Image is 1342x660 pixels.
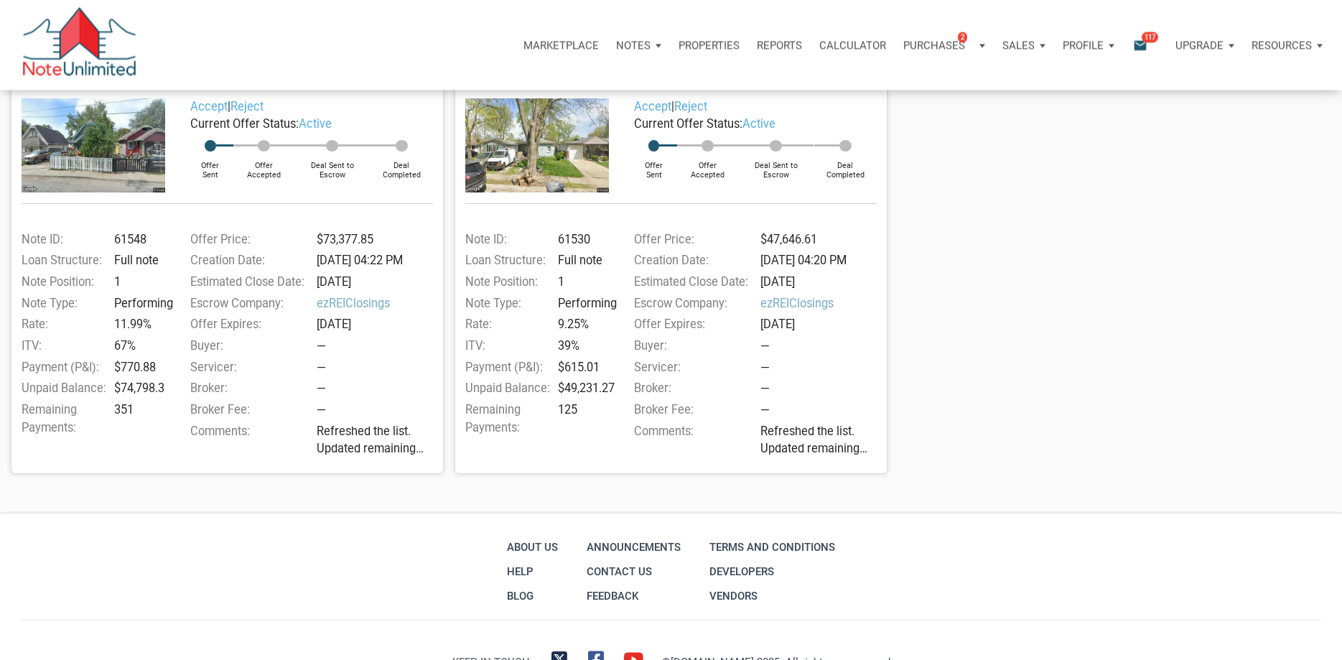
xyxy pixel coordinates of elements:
[187,152,233,180] div: Offer Sent
[627,231,755,249] div: Offer Price:
[190,100,264,113] span: |
[755,274,884,292] div: [DATE]
[183,231,312,249] div: Offer Price:
[1063,39,1104,52] p: Profile
[583,559,684,584] a: Contact Us
[1002,39,1035,52] p: Sales
[14,231,109,249] div: Note ID:
[503,535,562,559] a: About Us
[760,403,770,417] span: —
[515,24,607,67] button: Marketplace
[22,98,166,192] img: 576834
[109,380,172,398] div: $74,798.3
[1167,24,1243,67] a: Upgrade
[627,423,755,464] div: Comments:
[371,152,434,180] div: Deal Completed
[190,117,299,131] span: Current Offer Status:
[458,359,553,377] div: Payment (P&I):
[458,274,553,292] div: Note Position:
[627,338,755,355] div: Buyer:
[630,152,676,180] div: Offer Sent
[553,359,616,377] div: $615.01
[755,316,884,334] div: [DATE]
[553,338,616,355] div: 39%
[903,39,965,52] p: Purchases
[317,295,440,313] span: ezREIClosings
[1243,24,1331,67] button: Resources
[553,252,616,270] div: Full note
[230,100,264,113] a: Reject
[706,559,839,584] a: Developers
[760,338,884,355] div: —
[895,24,994,67] button: Purchases2
[627,252,755,270] div: Creation Date:
[757,39,802,52] p: Reports
[674,100,707,113] a: Reject
[814,152,877,180] div: Deal Completed
[634,100,671,113] a: Accept
[553,380,616,398] div: $49,231.27
[553,295,616,313] div: Performing
[183,380,312,398] div: Broker:
[183,401,312,419] div: Broker Fee:
[109,231,172,249] div: 61548
[109,274,172,292] div: 1
[317,338,440,355] div: —
[183,252,312,270] div: Creation Date:
[190,100,228,113] a: Accept
[958,31,967,42] span: 2
[14,401,109,437] div: Remaining Payments:
[1175,39,1224,52] p: Upgrade
[553,316,616,334] div: 9.25%
[183,359,312,377] div: Servicer:
[994,24,1054,67] button: Sales
[553,231,616,249] div: 61530
[109,252,172,270] div: Full note
[503,584,562,608] a: Blog
[634,117,742,131] span: Current Offer Status:
[627,401,755,419] div: Broker Fee:
[634,100,707,113] span: |
[760,423,884,458] span: Refreshed the list. Updated remaining payments on a few notes. We have 8 notes available for purc...
[627,274,755,292] div: Estimated Close Date:
[109,295,172,313] div: Performing
[458,252,553,270] div: Loan Structure:
[109,338,172,355] div: 67%
[458,316,553,334] div: Rate:
[458,401,553,437] div: Remaining Payments:
[312,231,440,249] div: $73,377.85
[760,359,884,377] div: —
[14,338,109,355] div: ITV:
[183,295,312,313] div: Escrow Company:
[760,295,884,313] span: ezREIClosings
[627,316,755,334] div: Offer Expires:
[14,295,109,313] div: Note Type:
[748,24,811,67] button: Reports
[317,403,326,417] span: —
[1252,39,1312,52] p: Resources
[819,39,886,52] p: Calculator
[233,152,294,180] div: Offer Accepted
[523,39,599,52] p: Marketplace
[1122,24,1167,67] button: email117
[627,295,755,313] div: Escrow Company:
[317,359,440,377] div: —
[679,39,740,52] p: Properties
[706,535,839,559] a: Terms and conditions
[607,24,670,67] button: Notes
[183,423,312,464] div: Comments:
[760,380,884,398] div: —
[312,316,440,334] div: [DATE]
[183,274,312,292] div: Estimated Close Date:
[458,380,553,398] div: Unpaid Balance:
[14,359,109,377] div: Payment (P&I):
[312,274,440,292] div: [DATE]
[553,274,616,292] div: 1
[1054,24,1123,67] a: Profile
[627,380,755,398] div: Broker:
[1132,37,1149,53] i: email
